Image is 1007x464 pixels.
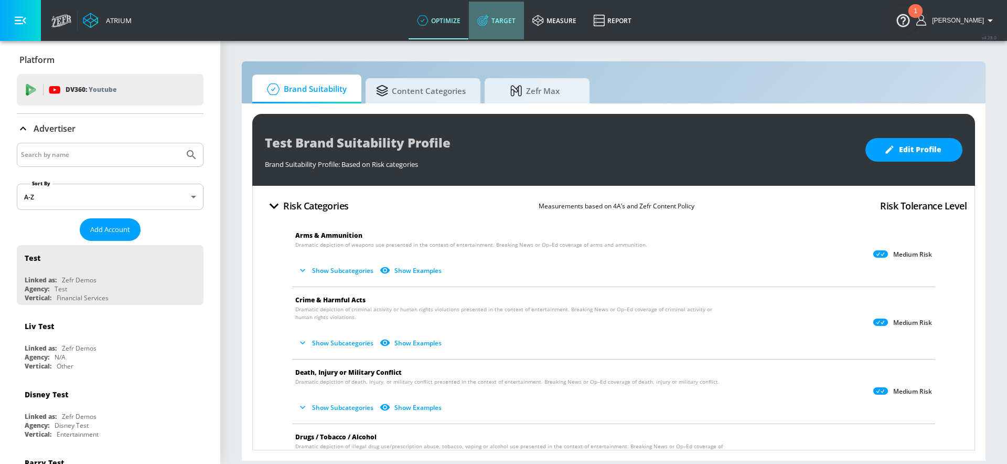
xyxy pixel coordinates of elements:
[34,123,76,134] p: Advertiser
[55,353,66,362] div: N/A
[25,421,49,430] div: Agency:
[57,293,109,302] div: Financial Services
[30,180,52,187] label: Sort By
[585,2,640,39] a: Report
[928,17,984,24] span: login as: anthony.rios@zefr.com
[295,305,729,321] span: Dramatic depiction of criminal activity or human rights violations presented in the context of en...
[469,2,524,39] a: Target
[376,78,466,103] span: Content Categories
[295,433,377,441] span: Drugs / Tobacco / Alcohol
[539,201,694,212] p: Measurements based on 4A’s and Zefr Content Policy
[409,2,469,39] a: optimize
[265,154,855,169] div: Brand Suitability Profile: Based on Risk categories
[21,148,180,162] input: Search by name
[263,77,347,102] span: Brand Suitability
[893,319,932,327] p: Medium Risk
[25,412,57,421] div: Linked as:
[865,138,962,162] button: Edit Profile
[25,253,40,263] div: Test
[283,198,349,213] h4: Risk Categories
[25,362,51,371] div: Vertical:
[17,184,203,210] div: A-Z
[66,84,116,96] p: DV360:
[295,399,378,416] button: Show Subcategories
[295,262,378,279] button: Show Subcategories
[25,353,49,362] div: Agency:
[893,250,932,259] p: Medium Risk
[55,284,67,293] div: Test
[378,334,446,352] button: Show Examples
[17,245,203,305] div: TestLinked as:Zefr DemosAgency:TestVertical:Financial Services
[893,387,932,396] p: Medium Risk
[62,344,97,353] div: Zefr Demos
[17,382,203,441] div: Disney TestLinked as:Zefr DemosAgency:Disney TestVertical:Entertainment
[25,293,51,302] div: Vertical:
[17,45,203,75] div: Platform
[17,313,203,373] div: Liv TestLinked as:Zefr DemosAgency:N/AVertical:Other
[295,296,366,304] span: Crime & Harmful Acts
[886,143,941,156] span: Edit Profile
[916,14,997,27] button: [PERSON_NAME]
[295,334,378,352] button: Show Subcategories
[57,430,99,439] div: Entertainment
[62,276,97,284] div: Zefr Demos
[89,84,116,95] p: Youtube
[295,241,647,249] span: Dramatic depiction of weapons use presented in the context of entertainment. Breaking News or Op–...
[62,412,97,421] div: Zefr Demos
[83,13,132,28] a: Atrium
[261,194,353,218] button: Risk Categories
[55,421,89,430] div: Disney Test
[25,284,49,293] div: Agency:
[25,321,54,331] div: Liv Test
[25,276,57,284] div: Linked as:
[102,16,132,25] div: Atrium
[17,74,203,106] div: DV360: Youtube
[378,399,446,416] button: Show Examples
[888,5,918,35] button: Open Resource Center, 1 new notification
[80,218,141,241] button: Add Account
[295,442,729,458] span: Dramatic depiction of illegal drug use/prescription abuse, tobacco, vaping or alcohol use present...
[982,35,997,40] span: v 4.28.0
[90,224,130,236] span: Add Account
[25,344,57,353] div: Linked as:
[25,389,68,399] div: Disney Test
[295,378,720,386] span: Dramatic depiction of death, injury, or military conflict presented in the context of entertainme...
[880,198,967,213] h4: Risk Tolerance Level
[17,114,203,143] div: Advertiser
[524,2,585,39] a: measure
[378,262,446,279] button: Show Examples
[19,54,55,66] p: Platform
[495,78,575,103] span: Zefr Max
[57,362,73,371] div: Other
[295,231,362,240] span: Arms & Ammunition
[25,430,51,439] div: Vertical:
[295,368,402,377] span: Death, Injury or Military Conflict
[914,11,917,25] div: 1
